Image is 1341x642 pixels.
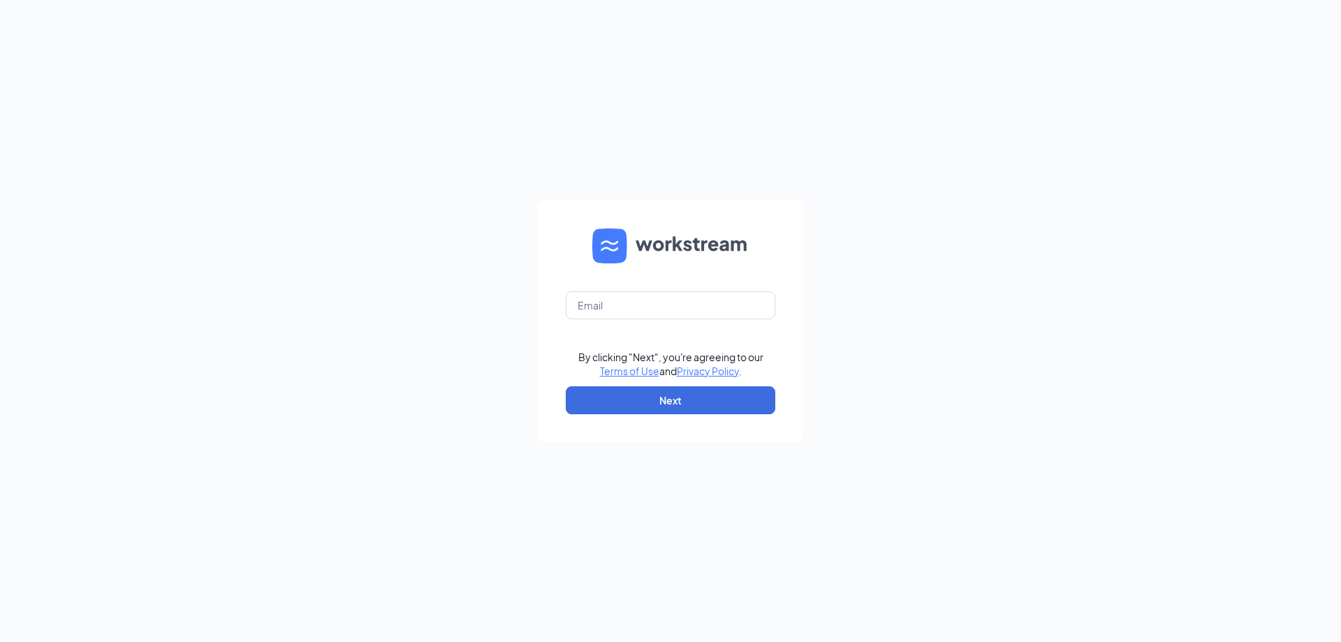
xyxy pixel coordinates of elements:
input: Email [566,291,775,319]
button: Next [566,386,775,414]
a: Privacy Policy [677,365,739,377]
div: By clicking "Next", you're agreeing to our and . [578,350,763,378]
img: WS logo and Workstream text [592,228,749,263]
a: Terms of Use [600,365,659,377]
